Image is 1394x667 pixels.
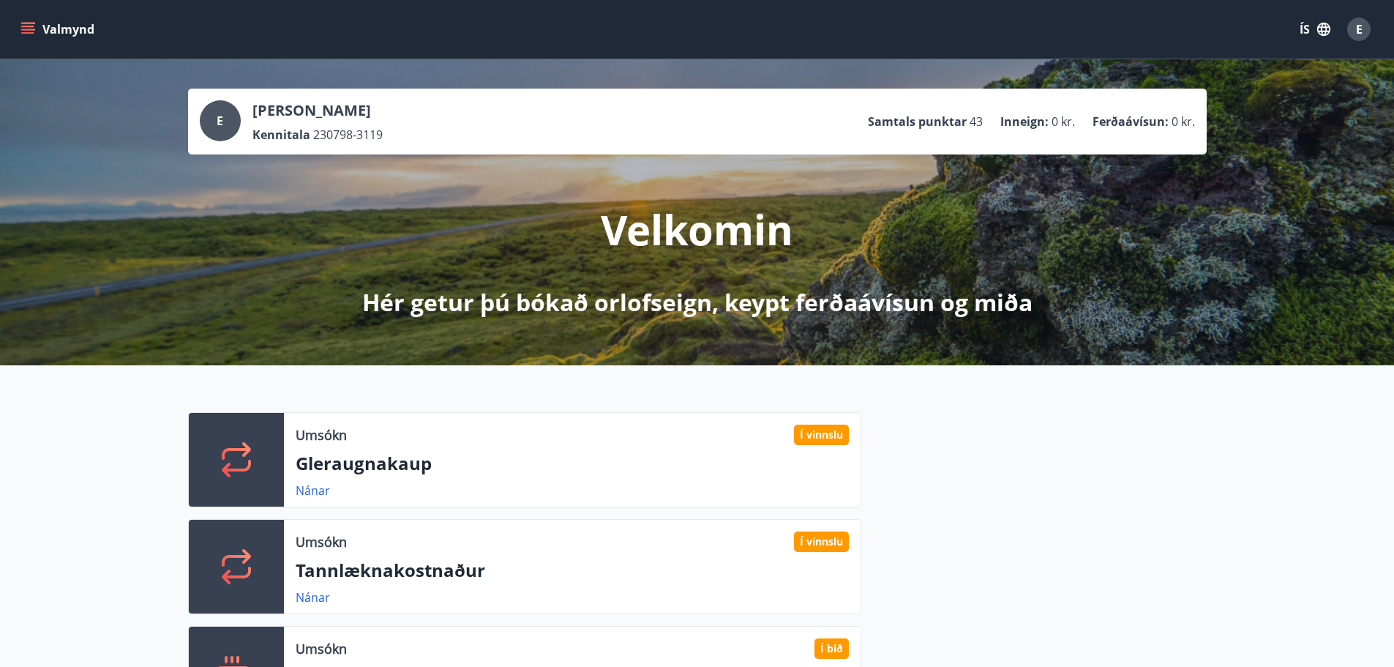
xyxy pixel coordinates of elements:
[868,113,967,130] p: Samtals punktar
[1292,16,1338,42] button: ÍS
[1356,21,1363,37] span: E
[1093,113,1169,130] p: Ferðaávísun :
[296,639,347,658] p: Umsókn
[296,558,849,583] p: Tannlæknakostnaður
[362,286,1033,318] p: Hér getur þú bókað orlofseign, keypt ferðaávísun og miða
[252,127,310,143] p: Kennitala
[313,127,383,143] span: 230798-3119
[296,482,330,499] a: Nánar
[814,638,849,659] div: Í bið
[601,201,793,257] p: Velkomin
[794,425,849,445] div: Í vinnslu
[1000,113,1049,130] p: Inneign :
[296,589,330,605] a: Nánar
[217,113,223,129] span: E
[18,16,100,42] button: menu
[970,113,983,130] span: 43
[1341,12,1376,47] button: E
[1172,113,1195,130] span: 0 kr.
[252,100,383,121] p: [PERSON_NAME]
[296,425,347,444] p: Umsókn
[296,532,347,551] p: Umsókn
[1052,113,1075,130] span: 0 kr.
[794,532,849,552] div: Í vinnslu
[296,451,849,476] p: Gleraugnakaup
